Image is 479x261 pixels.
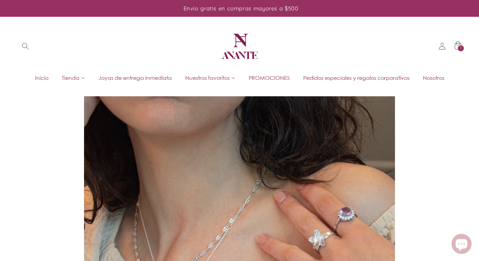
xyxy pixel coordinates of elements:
[460,45,462,51] span: 1
[62,74,79,82] span: Tienda
[296,73,416,83] a: Pedidos especiales y regalos corporativos
[303,74,409,82] span: Pedidos especiales y regalos corporativos
[219,26,260,66] img: Anante Joyería | Diseño mexicano
[28,73,55,83] a: Inicio
[184,5,298,12] span: Envío gratis en compras mayores a $500
[98,74,172,82] span: Joyas de entrega inmediata
[249,74,290,82] span: PROMOCIONES
[185,74,230,82] span: Nuestros favoritos
[35,74,48,82] span: Inicio
[449,234,474,256] inbox-online-store-chat: Chat de la tienda online Shopify
[416,73,451,83] a: Nosotros
[423,74,444,82] span: Nosotros
[217,23,263,69] a: Anante Joyería | Diseño mexicano
[55,73,92,83] a: Tienda
[18,39,33,54] summary: Búsqueda
[92,73,178,83] a: Joyas de entrega inmediata
[242,73,296,83] a: PROMOCIONES
[178,73,242,83] a: Nuestros favoritos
